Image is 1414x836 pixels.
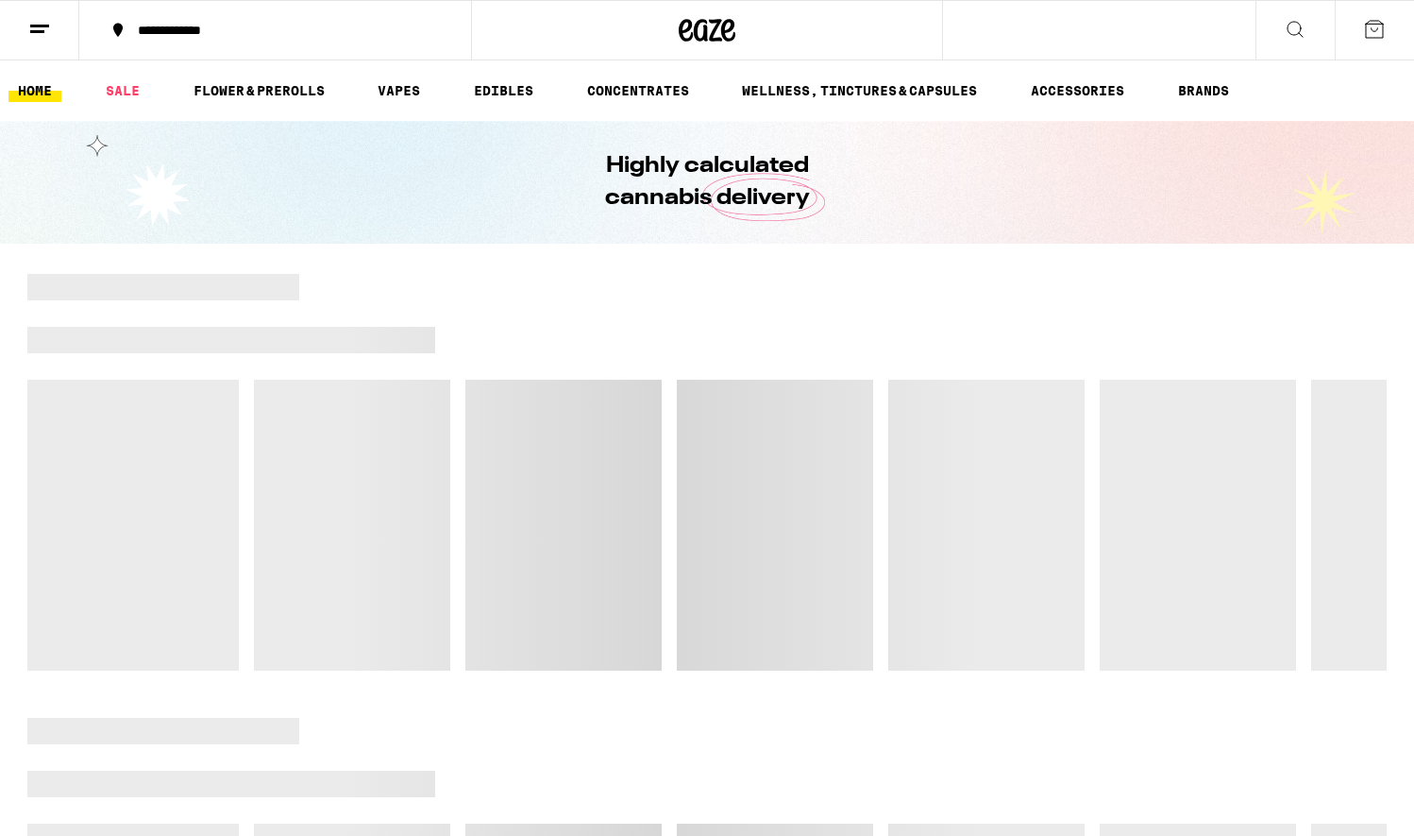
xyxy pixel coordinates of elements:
[1021,79,1134,102] a: ACCESSORIES
[96,79,149,102] a: SALE
[578,79,699,102] a: CONCENTRATES
[464,79,543,102] a: EDIBLES
[551,150,863,214] h1: Highly calculated cannabis delivery
[1169,79,1238,102] a: BRANDS
[732,79,986,102] a: WELLNESS, TINCTURES & CAPSULES
[184,79,334,102] a: FLOWER & PREROLLS
[8,79,61,102] a: HOME
[368,79,429,102] a: VAPES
